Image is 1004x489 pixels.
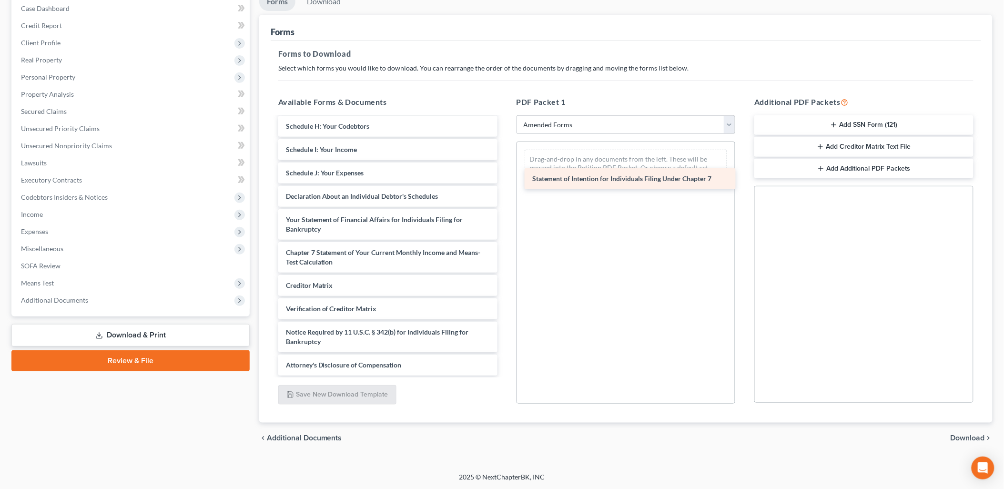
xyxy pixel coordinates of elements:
h5: PDF Packet 1 [517,96,736,108]
span: Chapter 7 Statement of Your Current Monthly Income and Means-Test Calculation [286,248,481,266]
a: chevron_left Additional Documents [259,434,342,442]
span: Notice Required by 11 U.S.C. § 342(b) for Individuals Filing for Bankruptcy [286,328,469,346]
span: Verification of Creditor Matrix [286,305,377,313]
a: Lawsuits [13,154,250,172]
span: Creditor Matrix [286,281,333,289]
span: Schedule I: Your Income [286,145,357,153]
span: Income [21,210,43,218]
span: Case Dashboard [21,4,70,12]
button: Add SSN Form (121) [754,115,974,135]
button: Add Additional PDF Packets [754,159,974,179]
span: Real Property [21,56,62,64]
p: Select which forms you would like to download. You can rearrange the order of the documents by dr... [278,63,974,73]
span: Unsecured Nonpriority Claims [21,142,112,150]
h5: Additional PDF Packets [754,96,974,108]
span: Schedule J: Your Expenses [286,169,364,177]
a: Unsecured Nonpriority Claims [13,137,250,154]
span: Download [951,434,985,442]
span: Declaration About an Individual Debtor's Schedules [286,192,438,200]
span: Codebtors Insiders & Notices [21,193,108,201]
a: Secured Claims [13,103,250,120]
button: Add Creditor Matrix Text File [754,137,974,157]
span: Credit Report [21,21,62,30]
span: Additional Documents [267,434,342,442]
button: Save New Download Template [278,385,396,405]
div: Open Intercom Messenger [972,457,994,479]
a: Credit Report [13,17,250,34]
span: Attorney's Disclosure of Compensation [286,361,402,369]
div: Drag-and-drop in any documents from the left. These will be merged into the Petition PDF Packet. ... [525,150,728,185]
span: SOFA Review [21,262,61,270]
i: chevron_right [985,434,993,442]
span: Client Profile [21,39,61,47]
a: Property Analysis [13,86,250,103]
a: Review & File [11,350,250,371]
a: SOFA Review [13,257,250,275]
span: Secured Claims [21,107,67,115]
i: chevron_left [259,434,267,442]
span: Property Analysis [21,90,74,98]
span: Means Test [21,279,54,287]
span: Lawsuits [21,159,47,167]
h5: Available Forms & Documents [278,96,497,108]
span: Expenses [21,227,48,235]
span: Schedule H: Your Codebtors [286,122,370,130]
span: Your Statement of Financial Affairs for Individuals Filing for Bankruptcy [286,215,463,233]
button: Download chevron_right [951,434,993,442]
span: Personal Property [21,73,75,81]
a: Download & Print [11,324,250,346]
span: Executory Contracts [21,176,82,184]
span: Statement of Intention for Individuals Filing Under Chapter 7 [532,174,712,183]
div: Forms [271,26,294,38]
span: Unsecured Priority Claims [21,124,100,132]
a: Unsecured Priority Claims [13,120,250,137]
span: Miscellaneous [21,244,63,253]
a: Executory Contracts [13,172,250,189]
h5: Forms to Download [278,48,974,60]
span: Additional Documents [21,296,88,304]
